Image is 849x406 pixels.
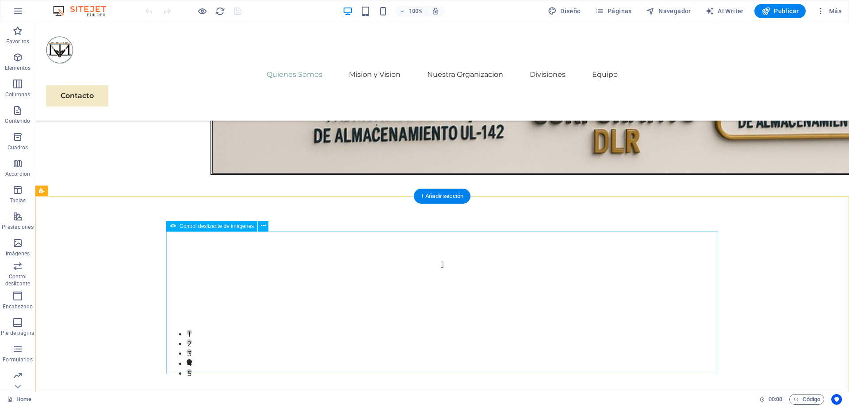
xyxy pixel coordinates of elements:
[754,4,806,18] button: Publicar
[214,6,225,16] button: reload
[5,118,30,125] p: Contenido
[3,303,33,310] p: Encabezado
[6,38,29,45] p: Favoritos
[8,144,28,151] p: Cuadros
[1,330,34,337] p: Pie de página
[3,356,32,363] p: Formularios
[544,4,585,18] button: Diseño
[2,224,33,231] p: Prestaciones
[793,394,820,405] span: Código
[6,250,30,257] p: Imágenes
[131,199,683,380] div: Image Slider
[395,6,427,16] button: 100%
[813,4,845,18] button: Más
[151,347,157,352] button: 5
[705,7,744,15] span: AI Writer
[831,394,842,405] button: Usercentrics
[595,7,632,15] span: Páginas
[151,307,157,313] button: 1
[151,317,157,323] button: 2
[544,4,585,18] div: Diseño (Ctrl+Alt+Y)
[5,91,31,98] p: Columnas
[592,4,635,18] button: Páginas
[761,7,799,15] span: Publicar
[151,337,157,342] button: 4
[51,6,117,16] img: Editor Logo
[10,197,26,204] p: Tablas
[702,4,747,18] button: AI Writer
[646,7,691,15] span: Navegador
[759,394,783,405] h6: Tiempo de la sesión
[816,7,841,15] span: Más
[789,394,824,405] button: Código
[775,396,776,402] span: :
[180,224,254,229] span: Control deslizante de imágenes
[414,189,470,204] div: + Añadir sección
[548,7,581,15] span: Diseño
[7,394,31,405] a: Haz clic para cancelar la selección y doble clic para abrir páginas
[432,7,440,15] i: Al redimensionar, ajustar el nivel de zoom automáticamente para ajustarse al dispositivo elegido.
[769,394,782,405] span: 00 00
[151,327,157,332] button: 3
[215,6,225,16] i: Volver a cargar página
[5,171,30,178] p: Accordion
[197,6,207,16] button: Haz clic para salir del modo de previsualización y seguir editando
[409,6,423,16] h6: 100%
[5,65,31,72] p: Elementos
[642,4,695,18] button: Navegador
